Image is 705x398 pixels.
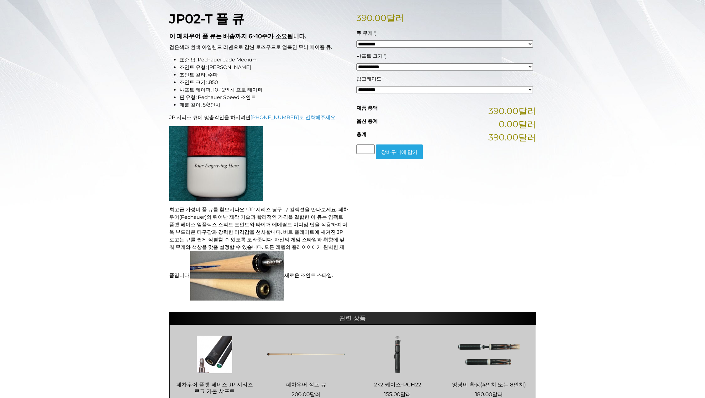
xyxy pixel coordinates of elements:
[286,381,326,388] font: 페차우어 점프 큐
[179,57,258,63] font: 표준 팁: Pechauer Jade Medium
[169,11,244,26] font: JP02-T 풀 큐
[384,53,386,59] abbr: 필수의
[488,106,536,116] font: 390.00달러
[450,336,528,373] img: 엉덩이 확장(4인치 또는 8인치)
[179,102,220,108] font: 페룰 길이: 5/8인치
[376,144,423,159] button: 장바구니에 담기
[284,272,333,278] font: 새로운 조인트 스타일.
[176,381,253,394] font: 페차우어 플랫 페이스 JP 시리즈 로그 카본 샤프트
[387,13,404,23] font: 달러
[267,336,345,373] img: 페차우어 점프 큐
[381,149,418,155] font: 장바구니에 담기
[492,391,503,397] font: 달러
[169,33,306,40] font: 이 페차우어 풀 큐는 배송까지 6~10주가 소요됩니다.
[356,144,375,154] input: 제품 수량
[374,381,421,388] font: 2×2 케이스-PCH22
[356,118,378,124] font: 옵션 총계
[292,391,310,397] font: 200.00
[356,30,373,36] font: 큐 무게
[359,336,437,373] img: 2x2 케이스-PCH22
[356,53,383,59] font: 샤프트 크기
[356,105,378,111] font: 제품 총액
[169,44,332,50] font: 검은색과 흰색 아일랜드 리넨으로 감싼 로즈우드로 얼룩진 무늬 메이플 큐.
[356,131,366,137] font: 총계
[169,114,250,120] font: JP 시리즈 큐에 맞춤각인을 하시려면
[452,381,526,388] font: 엉덩이 확장(4인치 또는 8인치)
[179,72,218,78] font: 조인트 칼라: 주마
[179,64,251,70] font: 조인트 유형: [PERSON_NAME]
[179,94,256,100] font: 핀 유형: Pechauer Speed 조인트
[179,79,218,85] font: 조인트 크기: .850
[400,391,411,397] font: 달러
[356,13,387,23] font: 390.00
[499,119,536,129] font: 0.00달러
[310,391,320,397] font: 달러
[169,207,348,278] font: 최고급 가성비 풀 큐를 찾으시나요? JP 시리즈 당구 큐 컬렉션을 만나보세요. 페차우어(Pechauer)의 뛰어난 제작 기술과 합리적인 가격을 결합한 이 큐는 임팩트 플랫 페...
[475,391,492,397] font: 180.00
[179,87,262,93] font: 샤프트 테이퍼: 10-12인치 프로 테이퍼
[374,30,376,36] abbr: 필수의
[356,76,381,82] font: 업그레이드
[488,132,536,143] font: 390.00달러
[250,114,336,120] a: [PHONE_NUMBER]로 전화해주세요.
[169,126,263,201] img: "여기에 새기세요"라는 문구가 적힌 큐대 이미지입니다.
[339,314,366,322] font: 관련 상품
[176,336,254,373] img: 페차우어 플랫 페이스 JP 시리즈 로그 카본 샤프트
[384,391,400,397] font: 155.00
